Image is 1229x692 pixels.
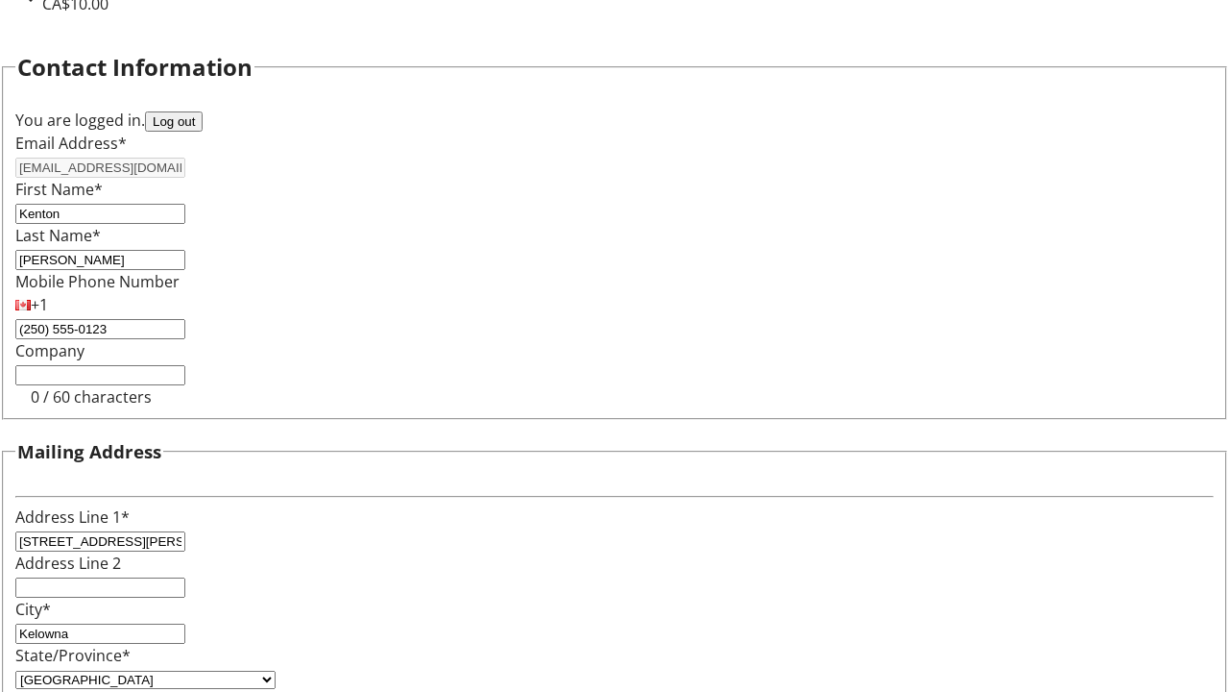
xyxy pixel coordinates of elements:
label: Address Line 2 [15,553,121,574]
input: Address [15,531,185,552]
h3: Mailing Address [17,438,161,465]
label: State/Province* [15,645,131,666]
label: First Name* [15,179,103,200]
button: Log out [145,111,203,132]
label: Mobile Phone Number [15,271,180,292]
input: (506) 234-5678 [15,319,185,339]
label: Address Line 1* [15,507,130,528]
label: Last Name* [15,225,101,246]
h2: Contact Information [17,50,253,85]
input: City [15,624,185,644]
div: You are logged in. [15,109,1214,132]
label: Email Address* [15,133,127,154]
label: Company [15,340,84,361]
label: City* [15,599,51,620]
tr-character-limit: 0 / 60 characters [31,386,152,408]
